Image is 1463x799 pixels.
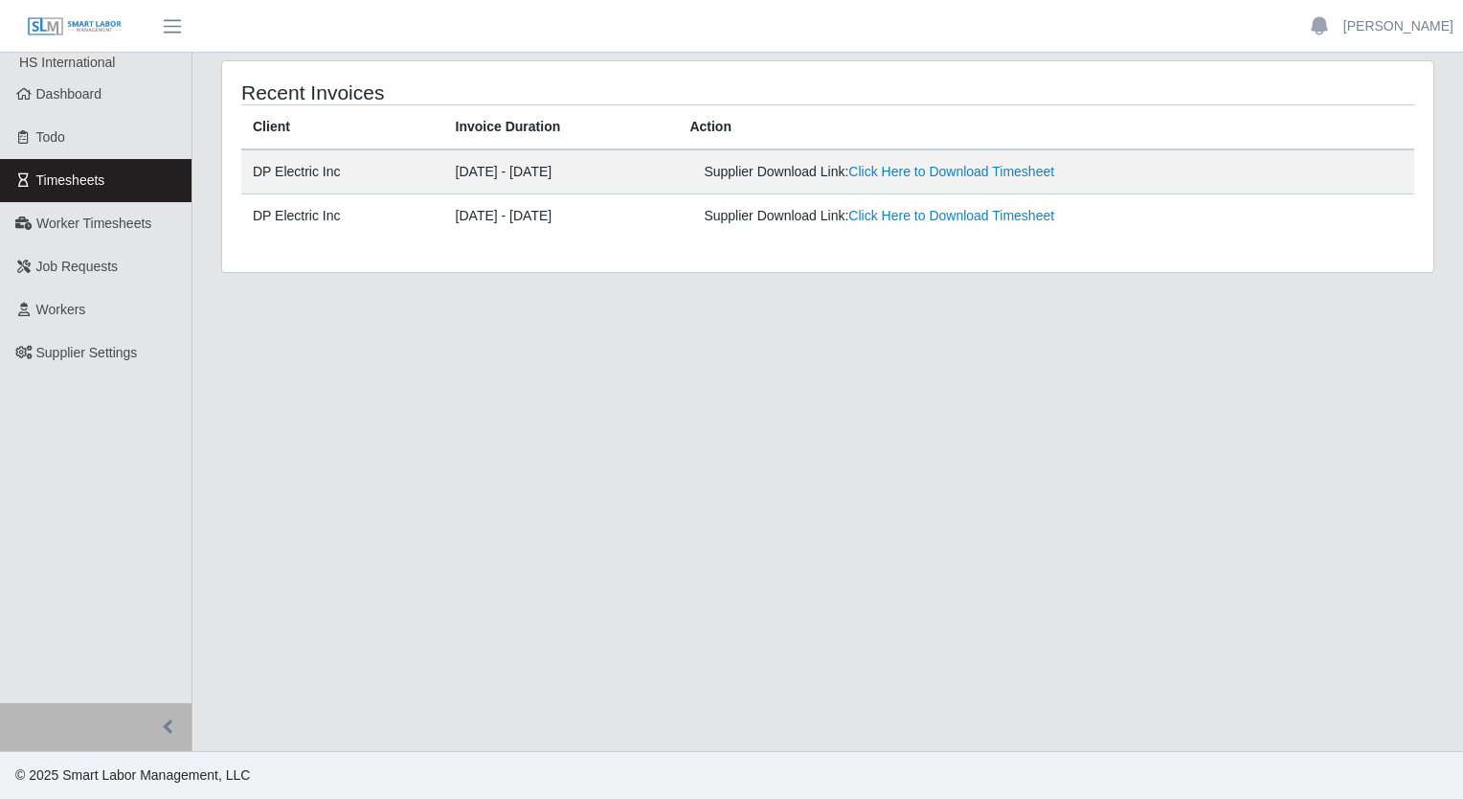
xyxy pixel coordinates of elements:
span: Supplier Settings [36,345,138,360]
span: Todo [36,129,65,145]
img: SLM Logo [27,16,123,37]
td: [DATE] - [DATE] [444,194,679,239]
td: [DATE] - [DATE] [444,149,679,194]
span: Worker Timesheets [36,216,151,231]
span: Workers [36,302,86,317]
a: Click Here to Download Timesheet [848,164,1054,179]
div: Supplier Download Link: [704,162,1150,182]
th: Client [241,105,444,150]
th: Invoice Duration [444,105,679,150]
span: Timesheets [36,172,105,188]
span: Dashboard [36,86,102,102]
td: DP Electric Inc [241,149,444,194]
a: [PERSON_NAME] [1343,16,1453,36]
td: DP Electric Inc [241,194,444,239]
span: HS International [19,55,115,70]
h4: Recent Invoices [241,80,713,104]
a: Click Here to Download Timesheet [848,208,1054,223]
th: Action [678,105,1414,150]
span: © 2025 Smart Labor Management, LLC [15,767,250,783]
div: Supplier Download Link: [704,206,1150,226]
span: Job Requests [36,259,119,274]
